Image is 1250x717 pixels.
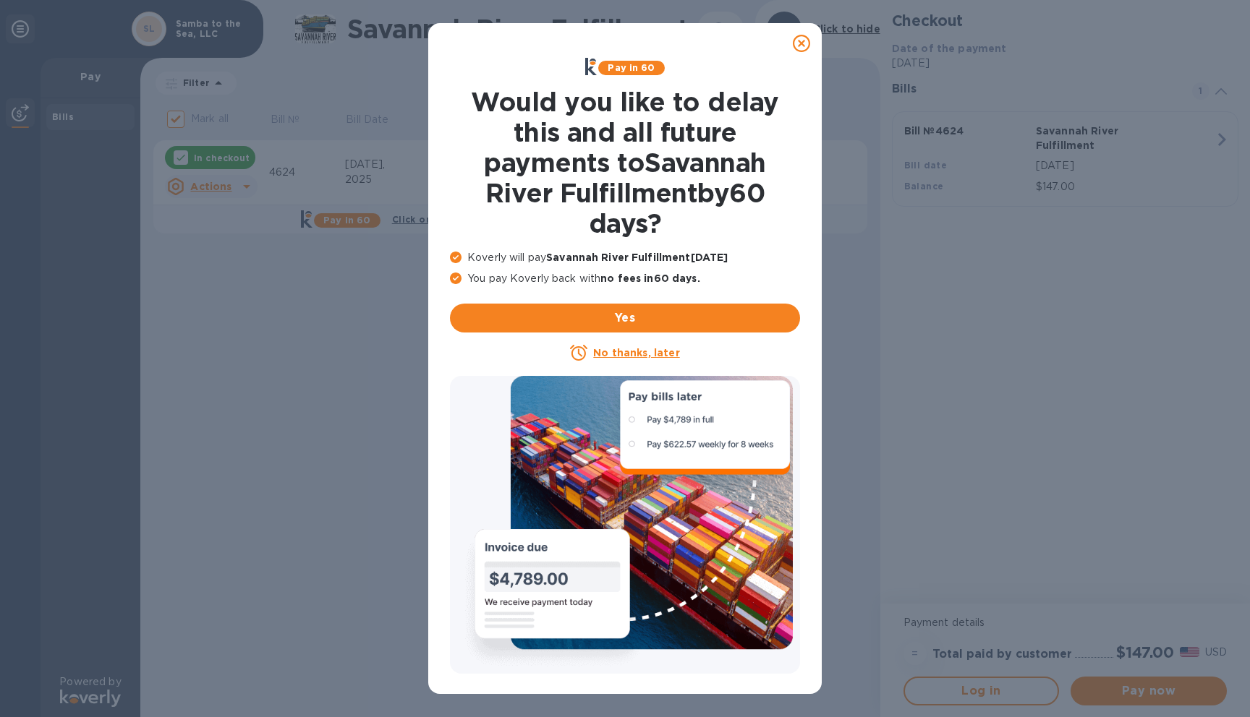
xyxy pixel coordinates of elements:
[600,272,700,284] b: no fees in 60 days .
[450,304,800,332] button: Yes
[450,271,800,286] p: You pay Koverly back with
[608,62,655,73] b: Pay in 60
[450,87,800,239] h1: Would you like to delay this and all future payments to Savannah River Fulfillment by 60 days ?
[450,250,800,265] p: Koverly will pay
[593,347,679,358] u: No thanks, later
[546,252,728,263] b: Savannah River Fulfillment [DATE]
[462,309,788,327] span: Yes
